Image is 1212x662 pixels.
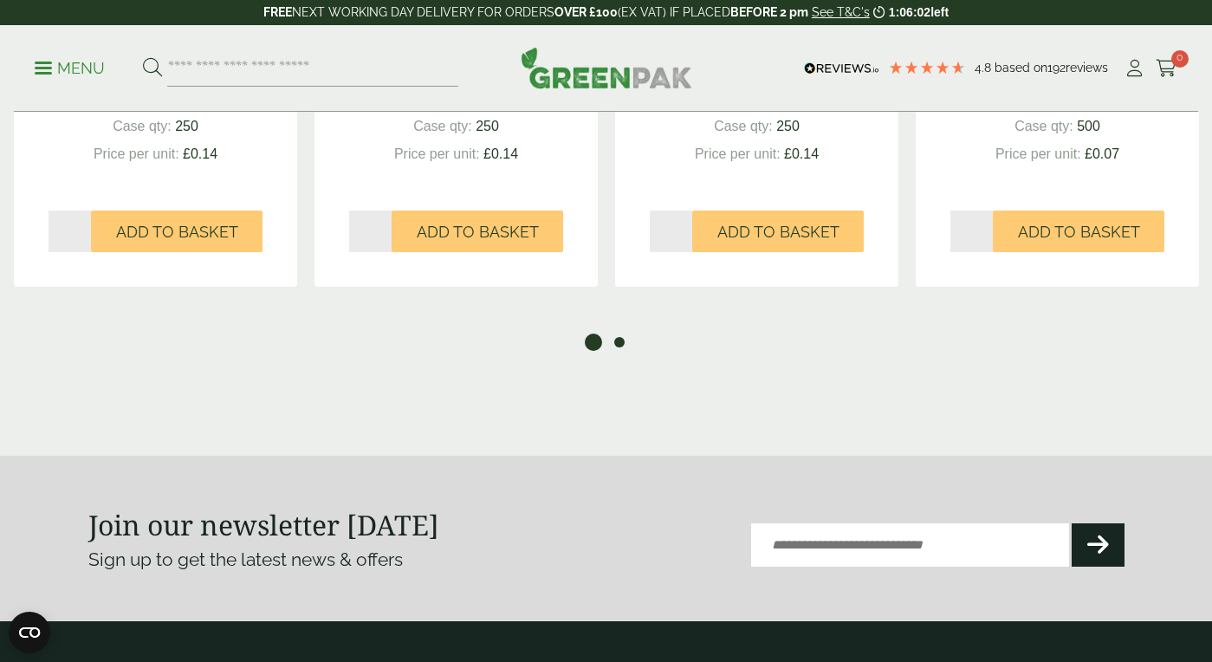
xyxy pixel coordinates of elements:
[1156,55,1177,81] a: 0
[812,5,870,19] a: See T&C's
[1124,60,1145,77] i: My Account
[1047,61,1066,75] span: 192
[35,58,105,79] p: Menu
[413,119,472,133] span: Case qty:
[784,146,792,161] span: £
[585,334,602,351] button: 1 of 2
[975,61,995,75] span: 4.8
[183,146,191,161] span: £
[183,146,217,161] bdi: 0.14
[784,146,819,161] bdi: 0.14
[714,119,773,133] span: Case qty:
[717,223,839,242] span: Add to Basket
[1156,60,1177,77] i: Cart
[417,223,539,242] span: Add to Basket
[1085,146,1092,161] span: £
[1085,146,1119,161] bdi: 0.07
[1018,223,1140,242] span: Add to Basket
[88,506,439,543] strong: Join our newsletter [DATE]
[930,5,949,19] span: left
[888,60,966,75] div: 4.8 Stars
[116,223,238,242] span: Add to Basket
[1077,119,1100,133] span: 500
[113,119,172,133] span: Case qty:
[995,146,1081,161] span: Price per unit:
[392,211,563,252] button: Add to Basket
[94,146,179,161] span: Price per unit:
[730,5,808,19] strong: BEFORE 2 pm
[521,47,692,88] img: GreenPak Supplies
[91,211,262,252] button: Add to Basket
[554,5,618,19] strong: OVER £100
[394,146,480,161] span: Price per unit:
[889,5,930,19] span: 1:06:02
[175,119,198,133] span: 250
[476,119,499,133] span: 250
[692,211,864,252] button: Add to Basket
[483,146,491,161] span: £
[1066,61,1108,75] span: reviews
[9,612,50,653] button: Open CMP widget
[88,546,554,574] p: Sign up to get the latest news & offers
[1014,119,1073,133] span: Case qty:
[804,62,879,75] img: REVIEWS.io
[263,5,292,19] strong: FREE
[1171,50,1189,68] span: 0
[483,146,518,161] bdi: 0.14
[611,334,628,351] button: 2 of 2
[35,58,105,75] a: Menu
[993,211,1164,252] button: Add to Basket
[695,146,781,161] span: Price per unit:
[995,61,1047,75] span: Based on
[776,119,800,133] span: 250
